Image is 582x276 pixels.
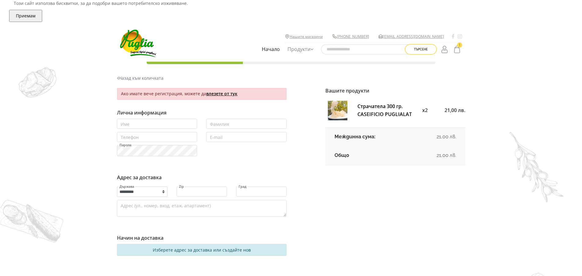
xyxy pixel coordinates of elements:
[458,34,462,39] a: Instagram
[328,101,347,120] img: stracciatella-gioia-gr300-thumb.jpg
[119,185,134,188] label: Държава
[238,185,247,188] label: Град
[452,34,455,39] a: Facebook
[412,128,465,146] td: 21,00 лв.
[117,88,287,100] div: Ако имате вече регистрация, можете да
[206,91,237,96] a: влезете от тук
[412,146,465,165] td: 21,00 лв.
[120,204,211,208] label: Адрес (ул., номер, вход, етаж, апартамент)
[452,43,462,55] a: 1
[117,75,163,82] a: Назад към количката
[117,175,287,180] h6: Адрес за доставка
[121,247,282,253] div: Изберете адрес за доставка или създайте нов
[119,143,132,147] label: Парола
[337,34,369,39] a: [PHONE_NUMBER]
[509,132,564,203] img: demo
[383,34,444,39] a: [EMAIL_ADDRESS][DOMAIN_NAME]
[120,135,139,140] label: Телефон
[325,146,412,165] td: Общо
[325,88,465,94] h6: Вашите продукти
[120,122,130,126] label: Име
[210,135,223,140] label: E-mail
[210,122,229,126] label: Фамилия
[179,185,184,188] label: Zip
[9,10,42,22] button: Приемам
[325,128,412,146] td: Междинна сума:
[117,235,287,241] h6: Начин на доставка
[117,110,287,116] h6: Лична информация
[405,44,437,55] button: Търсене
[422,107,428,114] span: x2
[321,44,413,54] input: Търсене в сайта
[445,107,465,114] span: 21,00 лв.
[290,34,323,39] a: Нашите магазини
[286,42,315,56] a: Продукти
[357,103,412,118] a: Страчатела 300 гр. CASEIFICIO PUGLIALAT
[440,43,450,55] a: Login
[457,42,462,48] span: 1
[260,42,281,56] a: Начало
[18,67,57,98] img: demo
